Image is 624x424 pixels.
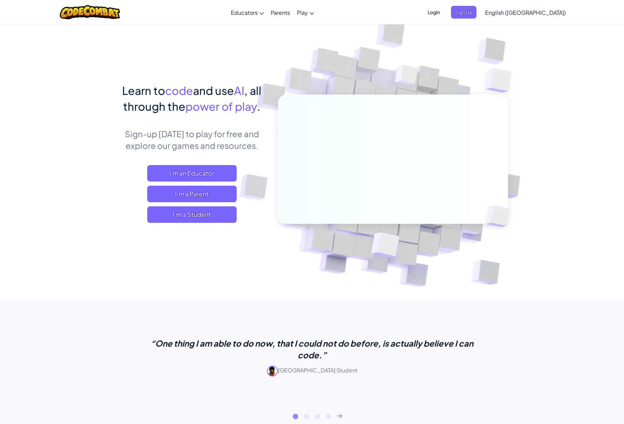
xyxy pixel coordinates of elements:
[471,52,531,110] img: Overlap cubes
[257,99,260,113] span: .
[267,366,278,377] img: avatar
[382,51,432,102] img: Overlap cubes
[297,9,308,16] span: Play
[227,3,267,22] a: Educators
[185,99,257,113] span: power of play
[423,6,444,19] button: Login
[231,9,258,16] span: Educators
[474,191,526,241] img: Overlap cubes
[147,206,237,223] button: I'm a Student
[147,165,237,182] a: I'm an Educator
[304,414,309,419] button: 2
[267,3,293,22] a: Parents
[482,3,569,22] a: English ([GEOGRAPHIC_DATA])
[234,84,244,97] span: AI
[354,218,416,275] img: Overlap cubes
[140,366,484,377] p: [GEOGRAPHIC_DATA] Student
[293,3,318,22] a: Play
[140,337,484,361] p: “One thing I am able to do now, that I could not do before, is actually believe I can code.”
[293,414,298,419] button: 1
[326,414,331,419] button: 4
[122,84,165,97] span: Learn to
[147,186,237,202] a: I'm a Parent
[451,6,476,19] button: Sign Up
[485,9,566,16] span: English ([GEOGRAPHIC_DATA])
[165,84,193,97] span: code
[60,5,120,19] img: CodeCombat logo
[116,128,268,151] p: Sign-up [DATE] to play for free and explore our games and resources.
[315,414,320,419] button: 3
[193,84,234,97] span: and use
